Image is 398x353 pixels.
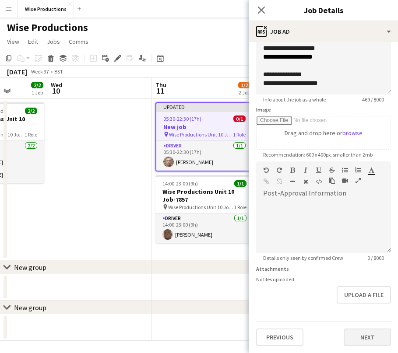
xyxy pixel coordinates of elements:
[233,131,246,138] span: 1 Role
[49,86,62,96] span: 10
[51,81,62,89] span: Wed
[368,167,374,174] button: Text Color
[156,141,253,171] app-card-role: Driver1/105:30-22:30 (17h)[PERSON_NAME]
[249,21,398,42] div: Job Ad
[32,89,43,96] div: 1 Job
[155,213,254,243] app-card-role: Driver1/114:00-23:00 (9h)[PERSON_NAME]
[234,180,247,187] span: 1/1
[316,178,322,185] button: HTML Code
[43,36,63,47] a: Jobs
[28,38,38,45] span: Edit
[360,255,391,261] span: 0 / 8000
[168,204,234,210] span: Wise Productions Unit 10 Job-7857
[69,38,88,45] span: Comms
[303,178,309,185] button: Clear Formatting
[342,167,348,174] button: Unordered List
[7,38,19,45] span: View
[25,131,37,138] span: 1 Role
[155,81,166,89] span: Thu
[18,0,74,17] button: Wise Productions
[303,167,309,174] button: Italic
[163,115,201,122] span: 05:30-22:30 (17h)
[239,89,252,96] div: 2 Jobs
[249,4,398,16] h3: Job Details
[355,167,361,174] button: Ordered List
[7,67,27,76] div: [DATE]
[344,329,391,346] button: Next
[276,167,282,174] button: Redo
[7,21,88,34] h1: Wise Productions
[256,329,303,346] button: Previous
[156,103,253,110] div: Updated
[316,167,322,174] button: Underline
[355,177,361,184] button: Fullscreen
[156,123,253,131] h3: New job
[233,115,246,122] span: 0/1
[289,178,296,185] button: Horizontal Line
[289,167,296,174] button: Bold
[263,167,269,174] button: Undo
[234,204,247,210] span: 1 Role
[256,276,391,283] div: No files uploaded.
[256,266,289,272] label: Attachments
[25,108,37,114] span: 2/2
[154,86,166,96] span: 11
[4,36,23,47] a: View
[256,151,380,158] span: Recommendation: 600 x 400px, smaller than 2mb
[162,180,198,187] span: 14:00-23:00 (9h)
[155,175,254,243] app-job-card: 14:00-23:00 (9h)1/1Wise Productions Unit 10 Job-7857 Wise Productions Unit 10 Job-78571 RoleDrive...
[54,68,63,75] div: BST
[256,255,350,261] span: Details only seen by confirmed Crew
[14,303,46,312] div: New group
[65,36,92,47] a: Comms
[329,167,335,174] button: Strikethrough
[155,102,254,171] app-job-card: Updated05:30-22:30 (17h)0/1New job Wise Productions Unit 10 Job-79461 RoleDriver1/105:30-22:30 (1...
[155,188,254,203] h3: Wise Productions Unit 10 Job-7857
[337,286,391,304] button: Upload a file
[14,263,46,272] div: New group
[29,68,51,75] span: Week 37
[342,177,348,184] button: Insert video
[169,131,233,138] span: Wise Productions Unit 10 Job-7946
[238,82,250,88] span: 1/2
[329,177,335,184] button: Paste as plain text
[355,96,391,103] span: 469 / 8000
[256,96,333,103] span: Info about the job as a whole
[31,82,43,88] span: 2/2
[47,38,60,45] span: Jobs
[25,36,42,47] a: Edit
